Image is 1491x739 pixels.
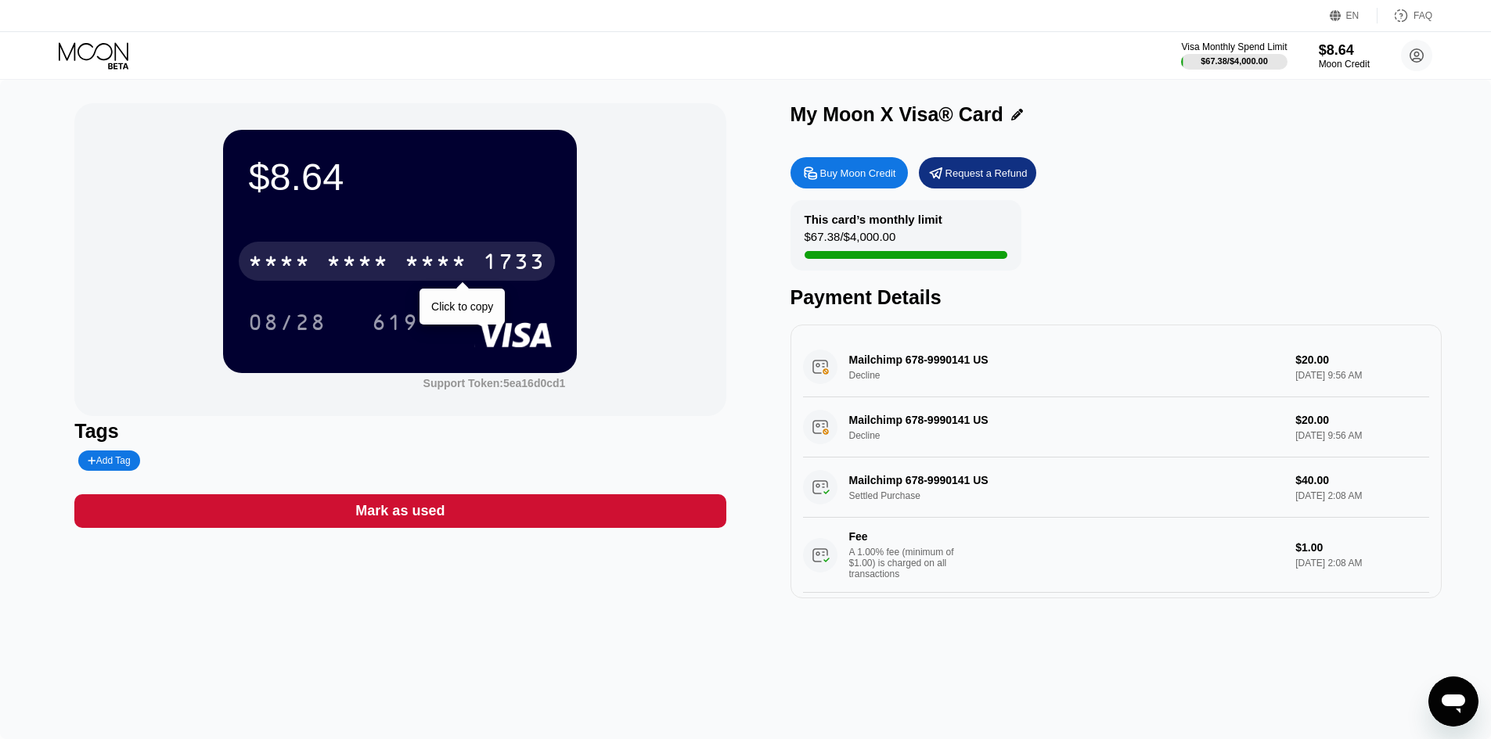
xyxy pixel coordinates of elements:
[805,213,942,226] div: This card’s monthly limit
[1319,59,1370,70] div: Moon Credit
[1295,541,1428,554] div: $1.00
[945,167,1028,180] div: Request a Refund
[74,420,726,443] div: Tags
[791,286,1442,309] div: Payment Details
[1414,10,1432,21] div: FAQ
[88,455,130,466] div: Add Tag
[1319,42,1370,70] div: $8.64Moon Credit
[248,155,552,199] div: $8.64
[1378,8,1432,23] div: FAQ
[248,312,326,337] div: 08/28
[360,303,430,342] div: 619
[423,377,566,389] div: Support Token:5ea16d0cd1
[74,494,726,528] div: Mark as used
[791,157,908,188] div: Buy Moon Credit
[236,303,338,342] div: 08/28
[919,157,1036,188] div: Request a Refund
[849,530,959,543] div: Fee
[1181,41,1287,52] div: Visa Monthly Spend Limit
[849,547,967,579] div: A 1.00% fee (minimum of $1.00) is charged on all transactions
[355,502,445,520] div: Mark as used
[1346,10,1360,21] div: EN
[423,377,566,389] div: Support Token: 5ea16d0cd1
[1330,8,1378,23] div: EN
[820,167,896,180] div: Buy Moon Credit
[372,312,419,337] div: 619
[1428,676,1478,726] iframe: Button to launch messaging window
[1295,558,1428,569] div: [DATE] 2:08 AM
[803,518,1429,593] div: FeeA 1.00% fee (minimum of $1.00) is charged on all transactions$1.00[DATE] 2:08 AM
[78,450,139,471] div: Add Tag
[805,230,896,251] div: $67.38 / $4,000.00
[1319,42,1370,59] div: $8.64
[1201,56,1268,66] div: $67.38 / $4,000.00
[1181,41,1287,70] div: Visa Monthly Spend Limit$67.38/$4,000.00
[791,103,1003,126] div: My Moon X Visa® Card
[431,300,493,313] div: Click to copy
[483,251,546,276] div: 1733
